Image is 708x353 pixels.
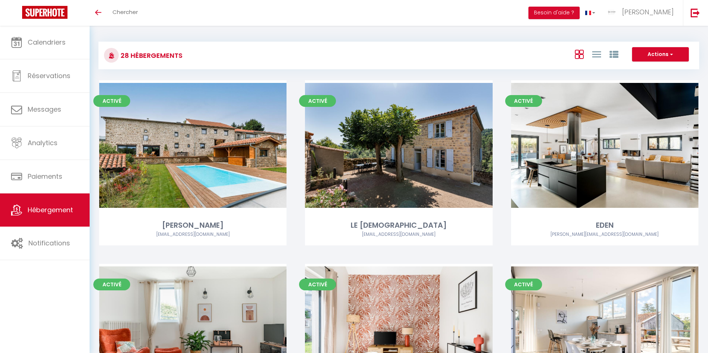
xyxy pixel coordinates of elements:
span: Hébergement [28,205,73,214]
div: Airbnb [305,231,492,238]
a: Vue en Liste [592,48,601,60]
img: ... [606,7,617,18]
div: Airbnb [99,231,287,238]
span: Notifications [28,238,70,248]
button: Besoin d'aide ? [528,7,580,19]
img: Super Booking [22,6,67,19]
span: Chercher [112,8,138,16]
span: Activé [93,95,130,107]
img: logout [691,8,700,17]
a: Vue par Groupe [610,48,618,60]
span: Activé [505,95,542,107]
button: Actions [632,47,689,62]
div: LE [DEMOGRAPHIC_DATA] [305,220,492,231]
span: Calendriers [28,38,66,47]
span: Réservations [28,71,70,80]
span: Activé [93,279,130,290]
iframe: Chat [677,320,702,347]
span: Paiements [28,172,62,181]
span: [PERSON_NAME] [622,7,674,17]
span: Activé [299,279,336,290]
h3: 28 Hébergements [119,47,183,64]
div: [PERSON_NAME] [99,220,287,231]
span: Analytics [28,138,58,147]
div: Airbnb [511,231,698,238]
a: Vue en Box [575,48,584,60]
button: Ouvrir le widget de chat LiveChat [6,3,28,25]
span: Activé [299,95,336,107]
span: Activé [505,279,542,290]
div: EDEN [511,220,698,231]
span: Messages [28,105,61,114]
